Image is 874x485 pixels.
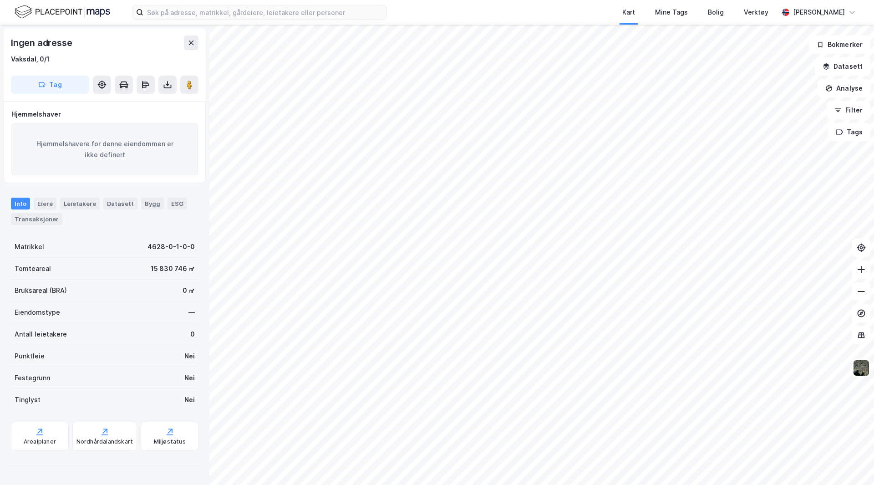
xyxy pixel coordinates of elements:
[11,123,198,175] div: Hjemmelshavere for denne eiendommen er ikke definert
[853,359,870,377] img: 9k=
[188,307,195,318] div: —
[622,7,635,18] div: Kart
[11,109,198,120] div: Hjemmelshaver
[655,7,688,18] div: Mine Tags
[151,263,195,274] div: 15 830 746 ㎡
[809,36,870,54] button: Bokmerker
[828,441,874,485] iframe: Chat Widget
[103,198,137,209] div: Datasett
[143,5,386,19] input: Søk på adresse, matrikkel, gårdeiere, leietakere eller personer
[15,307,60,318] div: Eiendomstype
[815,57,870,76] button: Datasett
[11,198,30,209] div: Info
[147,241,195,252] div: 4628-0-1-0-0
[184,373,195,383] div: Nei
[828,441,874,485] div: Kontrollprogram for chat
[183,285,195,296] div: 0 ㎡
[827,101,870,119] button: Filter
[828,123,870,141] button: Tags
[11,36,74,50] div: Ingen adresse
[168,198,187,209] div: ESG
[708,7,724,18] div: Bolig
[76,438,133,445] div: Nordhårdalandskart
[34,198,56,209] div: Eiere
[818,79,870,97] button: Analyse
[11,76,89,94] button: Tag
[793,7,845,18] div: [PERSON_NAME]
[11,213,62,225] div: Transaksjoner
[15,351,45,362] div: Punktleie
[744,7,768,18] div: Verktøy
[190,329,195,340] div: 0
[24,438,56,445] div: Arealplaner
[15,329,67,340] div: Antall leietakere
[15,394,41,405] div: Tinglyst
[11,54,50,65] div: Vaksdal, 0/1
[15,241,44,252] div: Matrikkel
[15,285,67,296] div: Bruksareal (BRA)
[15,373,50,383] div: Festegrunn
[60,198,100,209] div: Leietakere
[154,438,186,445] div: Miljøstatus
[15,263,51,274] div: Tomteareal
[184,351,195,362] div: Nei
[184,394,195,405] div: Nei
[15,4,110,20] img: logo.f888ab2527a4732fd821a326f86c7f29.svg
[141,198,164,209] div: Bygg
